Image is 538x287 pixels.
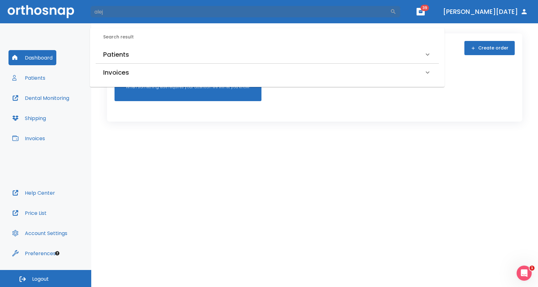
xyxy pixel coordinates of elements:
button: Dental Monitoring [8,90,73,106]
span: 1 [530,266,535,271]
img: Orthosnap [8,5,74,18]
button: Shipping [8,111,50,126]
button: Price List [8,205,50,221]
iframe: Intercom live chat [517,266,532,281]
h6: Invoices [103,67,129,77]
button: Preferences [8,246,59,261]
button: Invoices [8,131,49,146]
p: When something else requires your attention we will let you know! [126,84,250,90]
button: Create order [464,41,515,55]
input: Search by Patient Name or Case # [90,5,390,18]
div: Tooltip anchor [54,250,60,256]
span: 39 [421,5,429,11]
div: Patients [96,46,439,63]
h6: Search result [103,34,439,41]
button: Dashboard [8,50,56,65]
button: Patients [8,70,49,85]
span: Logout [32,276,49,283]
button: Help Center [8,185,59,200]
button: Account Settings [8,226,71,241]
div: Invoices [96,64,439,81]
h6: Patients [103,49,129,60]
button: [PERSON_NAME][DATE] [440,6,530,17]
